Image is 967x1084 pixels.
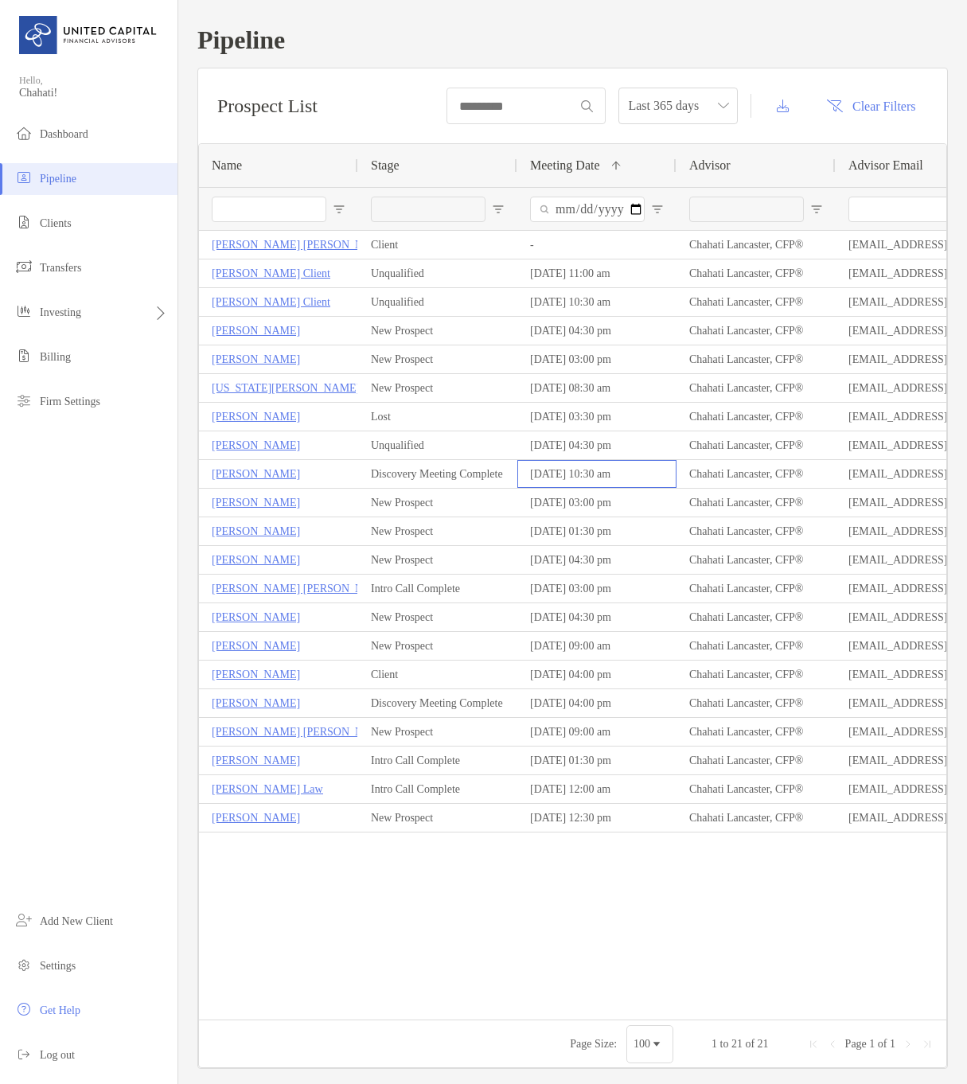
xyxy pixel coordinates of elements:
[212,263,330,283] a: [PERSON_NAME] Client
[358,661,517,688] div: Client
[677,546,836,574] div: Chahati Lancaster, CFP®
[358,603,517,631] div: New Prospect
[212,158,242,173] span: Name
[677,259,836,287] div: Chahati Lancaster, CFP®
[212,751,300,770] p: [PERSON_NAME]
[517,575,677,602] div: [DATE] 03:00 pm
[212,464,300,484] p: [PERSON_NAME]
[212,292,330,312] a: [PERSON_NAME] Client
[358,259,517,287] div: Unqualified
[677,661,836,688] div: Chahati Lancaster, CFP®
[212,636,300,656] a: [PERSON_NAME]
[358,747,517,774] div: Intro Call Complete
[358,632,517,660] div: New Prospect
[677,775,836,803] div: Chahati Lancaster, CFP®
[212,722,392,742] a: [PERSON_NAME] [PERSON_NAME]
[212,493,300,513] a: [PERSON_NAME]
[40,217,72,229] span: Clients
[677,603,836,631] div: Chahati Lancaster, CFP®
[14,391,33,410] img: firm-settings icon
[530,197,645,222] input: Meeting Date Filter Input
[212,693,300,713] a: [PERSON_NAME]
[40,262,81,274] span: Transfers
[677,460,836,488] div: Chahati Lancaster, CFP®
[651,203,664,216] button: Open Filter Menu
[712,1038,717,1050] span: 1
[212,197,326,222] input: Name Filter Input
[890,1038,895,1050] span: 1
[517,345,677,373] div: [DATE] 03:00 pm
[677,431,836,459] div: Chahati Lancaster, CFP®
[14,213,33,232] img: clients icon
[517,661,677,688] div: [DATE] 04:00 pm
[517,431,677,459] div: [DATE] 04:30 pm
[517,374,677,402] div: [DATE] 08:30 am
[758,1038,769,1050] span: 21
[358,345,517,373] div: New Prospect
[14,955,33,974] img: settings icon
[677,489,836,517] div: Chahati Lancaster, CFP®
[212,235,392,255] a: [PERSON_NAME] [PERSON_NAME]
[677,804,836,832] div: Chahati Lancaster, CFP®
[517,403,677,431] div: [DATE] 03:30 pm
[40,173,76,185] span: Pipeline
[720,1038,729,1050] span: to
[212,779,323,799] p: [PERSON_NAME] Law
[358,288,517,316] div: Unqualified
[814,88,928,123] button: Clear Filters
[517,489,677,517] div: [DATE] 03:00 pm
[677,345,836,373] div: Chahati Lancaster, CFP®
[517,603,677,631] div: [DATE] 04:30 pm
[212,579,392,599] a: [PERSON_NAME] [PERSON_NAME]
[358,775,517,803] div: Intro Call Complete
[530,158,600,173] span: Meeting Date
[212,550,300,570] a: [PERSON_NAME]
[14,123,33,142] img: dashboard icon
[570,1038,617,1051] div: Page Size:
[517,288,677,316] div: [DATE] 10:30 am
[358,460,517,488] div: Discovery Meeting Complete
[14,1000,33,1019] img: get-help icon
[878,1038,887,1050] span: of
[845,1038,867,1050] span: Page
[581,100,593,112] img: input icon
[358,431,517,459] div: Unqualified
[212,378,360,398] a: [US_STATE][PERSON_NAME]
[358,804,517,832] div: New Prospect
[517,231,677,259] div: -
[40,351,71,363] span: Billing
[517,718,677,746] div: [DATE] 09:00 am
[40,306,81,318] span: Investing
[212,808,300,828] p: [PERSON_NAME]
[677,632,836,660] div: Chahati Lancaster, CFP®
[358,517,517,545] div: New Prospect
[826,1038,839,1051] div: Previous Page
[212,349,300,369] a: [PERSON_NAME]
[677,517,836,545] div: Chahati Lancaster, CFP®
[358,546,517,574] div: New Prospect
[358,403,517,431] div: Lost
[689,158,731,173] span: Advisor
[869,1038,875,1050] span: 1
[217,96,318,117] h3: Prospect List
[212,665,300,684] a: [PERSON_NAME]
[677,288,836,316] div: Chahati Lancaster, CFP®
[212,607,300,627] a: [PERSON_NAME]
[212,321,300,341] a: [PERSON_NAME]
[358,231,517,259] div: Client
[40,915,113,927] span: Add New Client
[517,317,677,345] div: [DATE] 04:30 pm
[358,718,517,746] div: New Prospect
[745,1038,754,1050] span: of
[628,88,728,123] span: Last 365 days
[40,128,88,140] span: Dashboard
[14,168,33,187] img: pipeline icon
[731,1038,743,1050] span: 21
[634,1038,650,1051] div: 100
